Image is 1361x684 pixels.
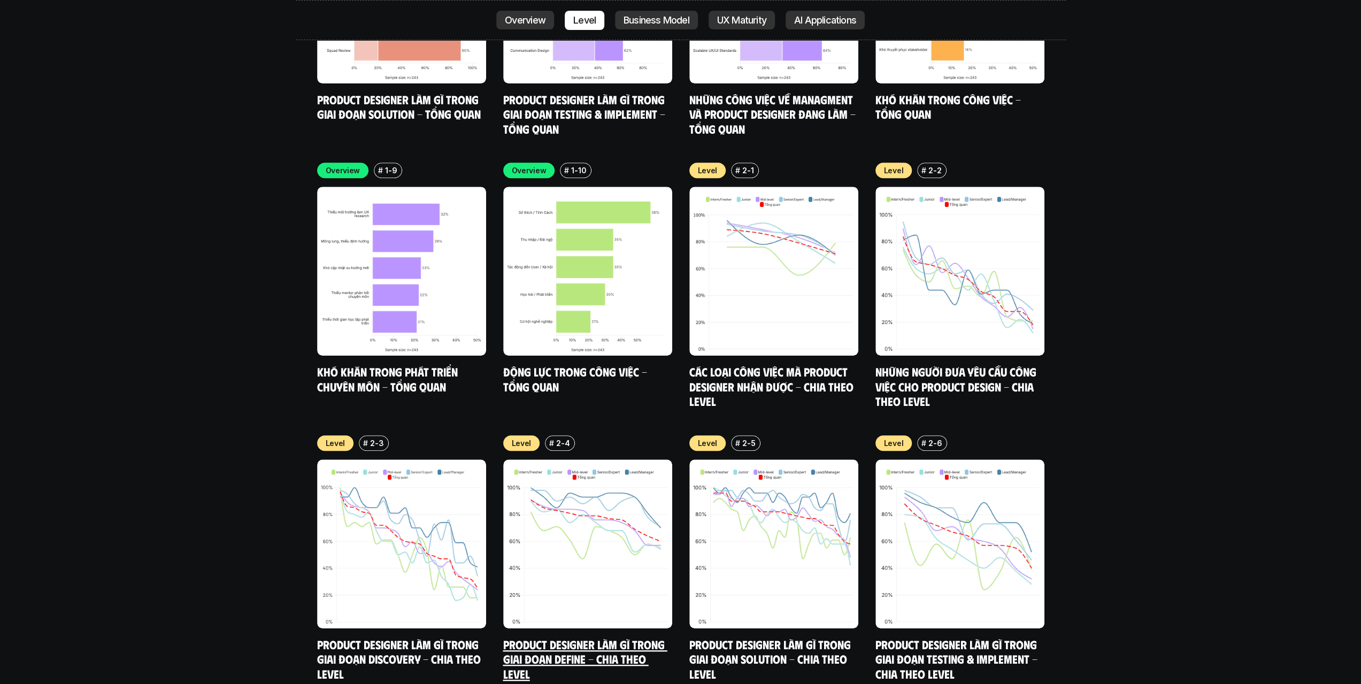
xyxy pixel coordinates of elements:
[884,437,904,449] p: Level
[370,437,383,449] p: 2-3
[717,15,766,26] p: UX Maturity
[496,11,554,30] a: Overview
[742,437,755,449] p: 2-5
[698,165,718,176] p: Level
[512,165,547,176] p: Overview
[564,166,569,174] h6: #
[709,11,775,30] a: UX Maturity
[503,364,650,394] a: Động lực trong công việc - Tổng quan
[615,11,698,30] a: Business Model
[385,165,397,176] p: 1-9
[573,15,596,26] p: Level
[503,92,668,136] a: Product Designer làm gì trong giai đoạn Testing & Implement - Tổng quan
[689,637,853,681] a: Product Designer làm gì trong giai đoạn Solution - Chia theo Level
[884,165,904,176] p: Level
[556,437,570,449] p: 2-4
[571,165,586,176] p: 1-10
[317,637,483,681] a: Product Designer làm gì trong giai đoạn Discovery - Chia theo Level
[326,437,345,449] p: Level
[921,439,926,447] h6: #
[363,439,368,447] h6: #
[565,11,604,30] a: Level
[505,15,545,26] p: Overview
[786,11,865,30] a: AI Applications
[875,364,1039,408] a: Những người đưa yêu cầu công việc cho Product Design - Chia theo Level
[689,364,856,408] a: Các loại công việc mà Product Designer nhận được - Chia theo Level
[735,439,740,447] h6: #
[317,92,481,121] a: Product Designer làm gì trong giai đoạn Solution - Tổng quan
[326,165,360,176] p: Overview
[875,92,1024,121] a: Khó khăn trong công việc - Tổng quan
[624,15,689,26] p: Business Model
[503,637,667,681] a: Product Designer làm gì trong giai đoạn Define - Chia theo Level
[928,437,942,449] p: 2-6
[735,166,740,174] h6: #
[549,439,554,447] h6: #
[928,165,941,176] p: 2-2
[317,364,460,394] a: Khó khăn trong phát triển chuyên môn - Tổng quan
[378,166,383,174] h6: #
[921,166,926,174] h6: #
[512,437,532,449] p: Level
[698,437,718,449] p: Level
[794,15,856,26] p: AI Applications
[875,637,1040,681] a: Product Designer làm gì trong giai đoạn Testing & Implement - Chia theo Level
[742,165,753,176] p: 2-1
[689,92,858,136] a: Những công việc về Managment và Product Designer đang làm - Tổng quan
